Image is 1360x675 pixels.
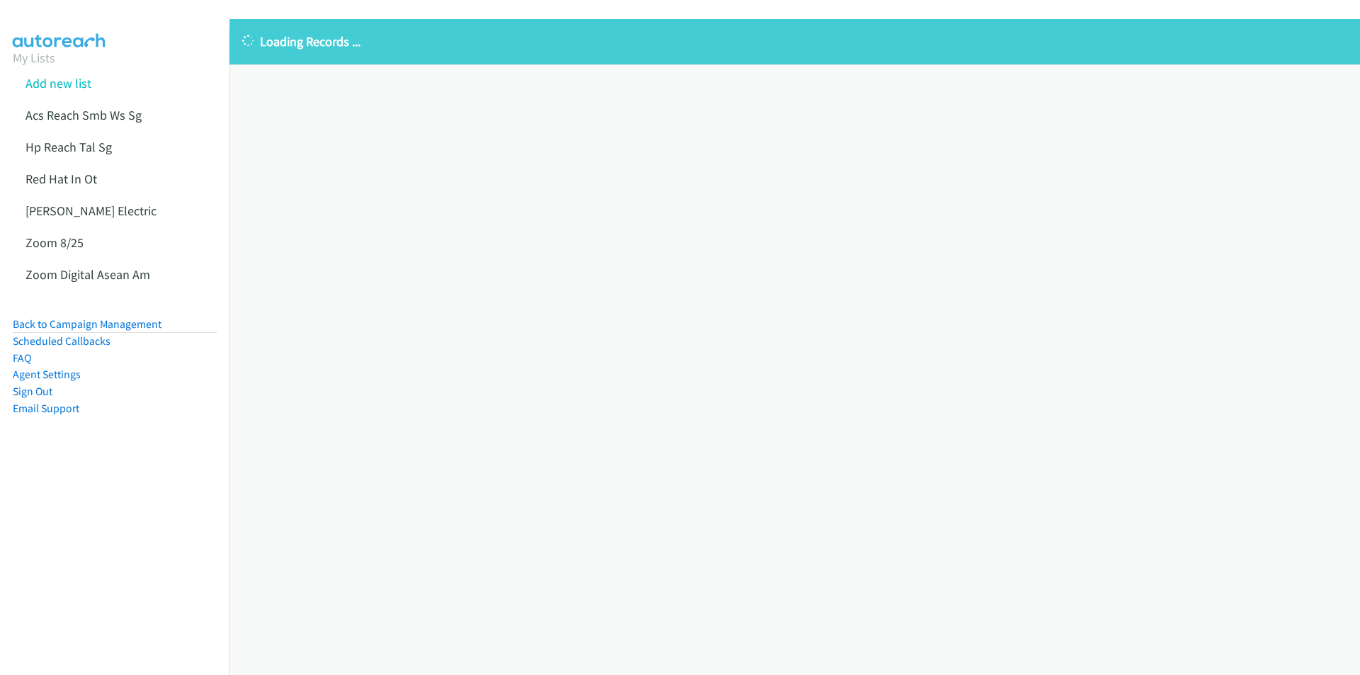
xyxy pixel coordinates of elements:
[13,334,110,348] a: Scheduled Callbacks
[13,402,79,415] a: Email Support
[25,203,157,219] a: [PERSON_NAME] Electric
[25,234,84,251] a: Zoom 8/25
[13,50,55,66] a: My Lists
[25,75,91,91] a: Add new list
[242,32,1347,51] p: Loading Records ...
[25,266,150,283] a: Zoom Digital Asean Am
[25,107,142,123] a: Acs Reach Smb Ws Sg
[13,368,81,381] a: Agent Settings
[13,317,161,331] a: Back to Campaign Management
[25,139,112,155] a: Hp Reach Tal Sg
[13,351,31,365] a: FAQ
[13,385,52,398] a: Sign Out
[25,171,97,187] a: Red Hat In Ot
